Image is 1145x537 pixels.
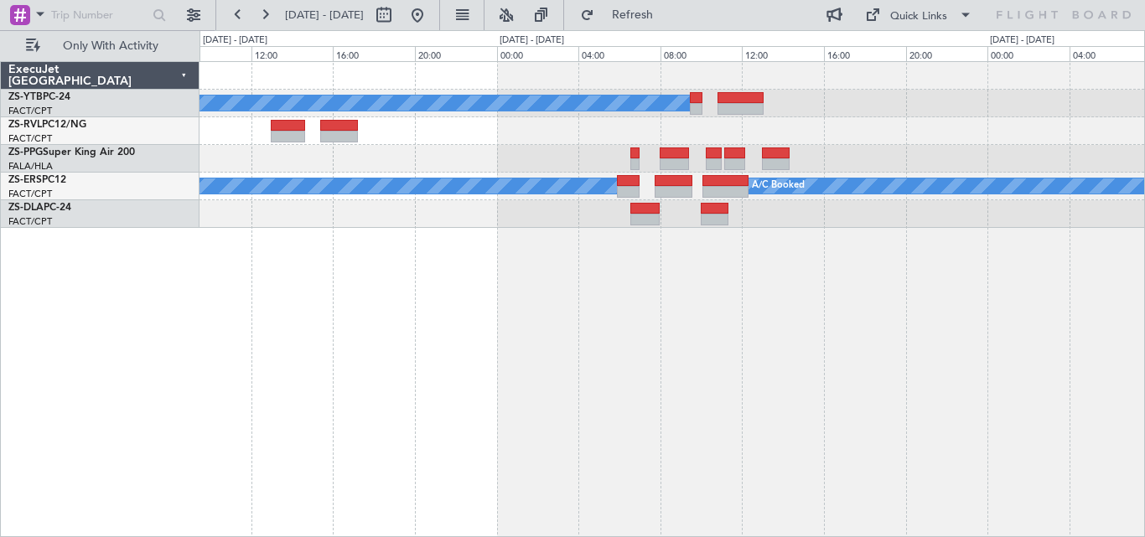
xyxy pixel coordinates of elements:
a: FACT/CPT [8,188,52,200]
span: ZS-RVL [8,120,42,130]
div: A/C Booked [752,173,805,199]
a: FACT/CPT [8,105,52,117]
a: ZS-PPGSuper King Air 200 [8,147,135,157]
div: [DATE] - [DATE] [990,34,1054,48]
a: FACT/CPT [8,215,52,228]
div: [DATE] - [DATE] [203,34,267,48]
div: 12:00 [251,46,334,61]
div: [DATE] - [DATE] [500,34,564,48]
span: [DATE] - [DATE] [285,8,364,23]
button: Refresh [572,2,673,28]
div: 16:00 [824,46,906,61]
a: ZS-DLAPC-24 [8,203,71,213]
span: ZS-PPG [8,147,43,157]
div: 12:00 [742,46,824,61]
span: ZS-YTB [8,92,43,102]
div: 20:00 [415,46,497,61]
a: FACT/CPT [8,132,52,145]
div: 16:00 [333,46,415,61]
div: 00:00 [987,46,1070,61]
div: Quick Links [890,8,947,25]
span: Refresh [598,9,668,21]
span: ZS-ERS [8,175,42,185]
div: 08:00 [661,46,743,61]
div: 00:00 [497,46,579,61]
div: 20:00 [906,46,988,61]
button: Quick Links [857,2,981,28]
span: ZS-DLA [8,203,44,213]
a: ZS-RVLPC12/NG [8,120,86,130]
a: ZS-YTBPC-24 [8,92,70,102]
span: Only With Activity [44,40,177,52]
button: Only With Activity [18,33,182,59]
input: Trip Number [51,3,148,28]
a: FALA/HLA [8,160,53,173]
div: 08:00 [169,46,251,61]
div: 04:00 [578,46,661,61]
a: ZS-ERSPC12 [8,175,66,185]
